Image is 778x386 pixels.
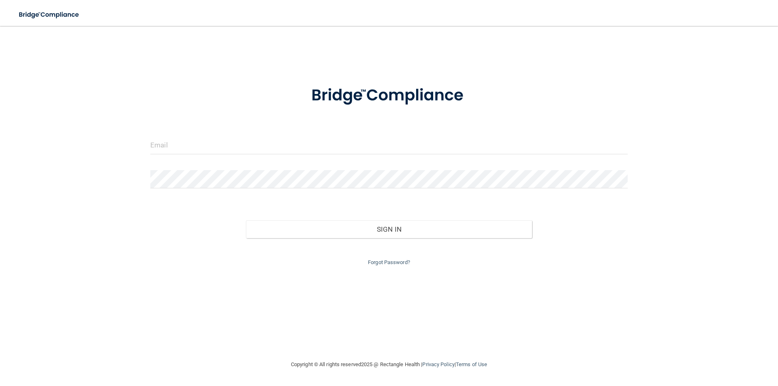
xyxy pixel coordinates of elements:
[422,361,454,367] a: Privacy Policy
[246,220,532,238] button: Sign In
[295,75,483,117] img: bridge_compliance_login_screen.278c3ca4.svg
[368,259,410,265] a: Forgot Password?
[456,361,487,367] a: Terms of Use
[150,136,628,154] input: Email
[241,352,537,377] div: Copyright © All rights reserved 2025 @ Rectangle Health | |
[12,6,87,23] img: bridge_compliance_login_screen.278c3ca4.svg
